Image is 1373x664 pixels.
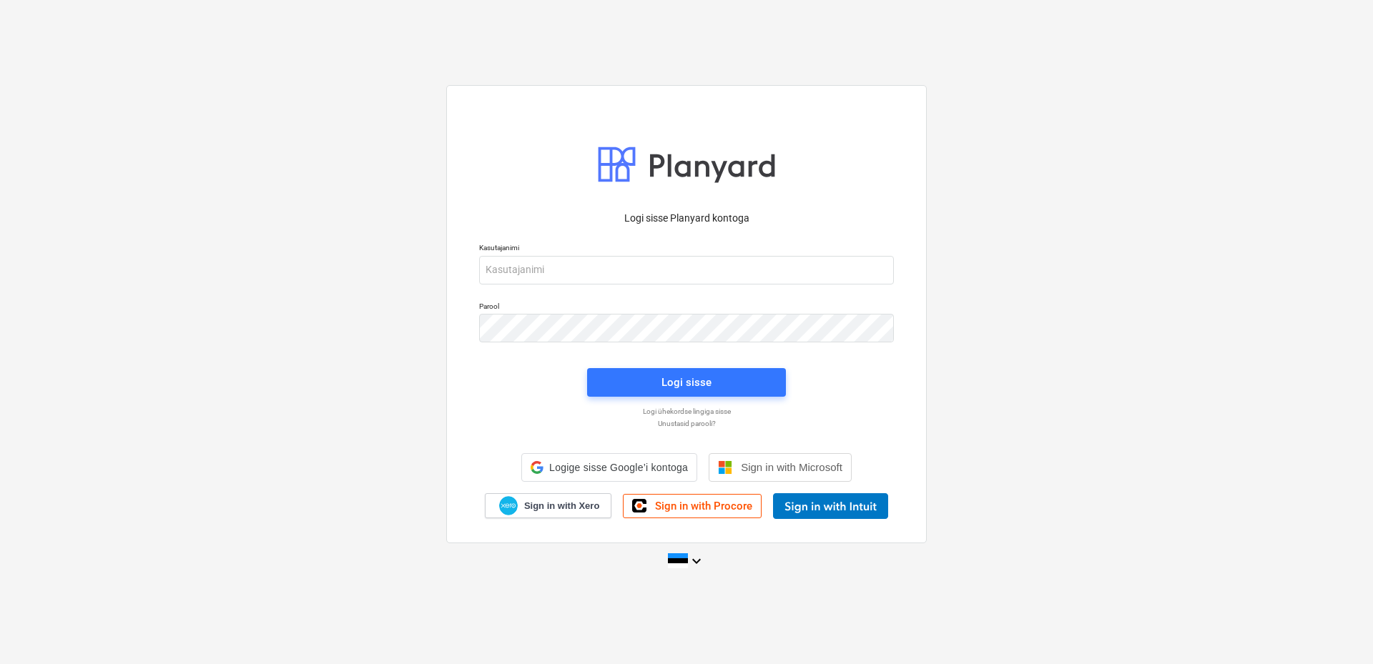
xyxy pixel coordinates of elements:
[479,243,894,255] p: Kasutajanimi
[718,460,732,475] img: Microsoft logo
[485,493,612,518] a: Sign in with Xero
[479,256,894,284] input: Kasutajanimi
[741,461,842,473] span: Sign in with Microsoft
[499,496,518,515] img: Xero logo
[472,407,901,416] a: Logi ühekordse lingiga sisse
[549,462,688,473] span: Logige sisse Google’i kontoga
[688,552,705,570] i: keyboard_arrow_down
[521,453,697,482] div: Logige sisse Google’i kontoga
[661,373,712,392] div: Logi sisse
[524,500,599,512] span: Sign in with Xero
[587,368,786,397] button: Logi sisse
[479,211,894,226] p: Logi sisse Planyard kontoga
[479,302,894,314] p: Parool
[655,500,752,512] span: Sign in with Procore
[623,494,762,518] a: Sign in with Procore
[472,419,901,428] a: Unustasid parooli?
